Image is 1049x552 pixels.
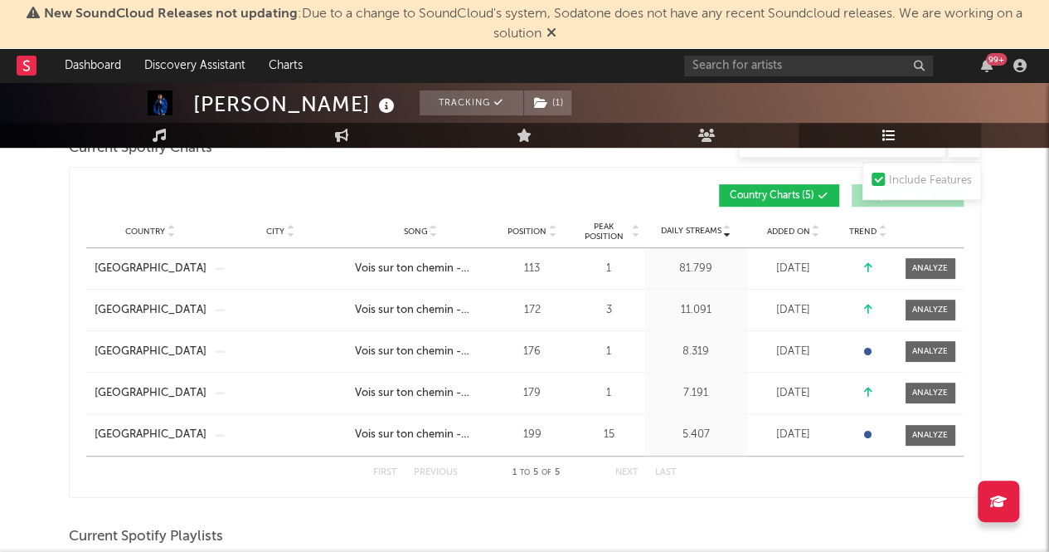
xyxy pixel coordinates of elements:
div: 199 [495,427,570,443]
div: 81.799 [648,261,744,277]
button: Next [615,468,639,477]
div: 1 [578,261,640,277]
div: 8.319 [648,344,744,360]
button: (1) [524,90,571,115]
a: [GEOGRAPHIC_DATA] [95,261,206,277]
button: Last [655,468,677,477]
button: Country Charts(5) [719,184,839,207]
div: 3 [578,302,640,319]
div: 1 5 5 [491,463,582,483]
span: Country Charts ( 5 ) [730,191,814,201]
div: 172 [495,302,570,319]
a: Vois sur ton chemin - Techno Mix [355,302,487,319]
button: First [373,468,397,477]
a: Vois sur ton chemin - Techno Mix [355,261,487,277]
span: City [266,227,284,237]
span: of [541,469,551,476]
div: 15 [578,427,640,443]
div: 176 [495,344,570,360]
button: Tracking [420,90,523,115]
span: Daily Streams [661,225,721,237]
div: [PERSON_NAME] [193,90,399,118]
span: Country [125,227,165,237]
span: New SoundCloud Releases not updating [44,7,298,21]
div: [DATE] [752,302,835,319]
div: 179 [495,385,570,402]
a: Charts [257,49,314,82]
button: Previous [414,468,458,477]
div: [DATE] [752,427,835,443]
div: 11.091 [648,302,744,319]
a: Dashboard [53,49,133,82]
button: City Charts(9) [852,184,964,207]
div: 7.191 [648,385,744,402]
a: Vois sur ton chemin - Techno Mix [355,344,487,360]
div: 1 [578,344,640,360]
span: Current Spotify Charts [69,139,212,159]
a: [GEOGRAPHIC_DATA] [95,385,206,402]
div: [DATE] [752,344,835,360]
div: [DATE] [752,385,835,402]
div: 99 + [986,53,1007,66]
span: Trend [849,227,877,237]
a: [GEOGRAPHIC_DATA] [95,302,206,319]
a: [GEOGRAPHIC_DATA] [95,344,206,360]
div: [DATE] [752,261,835,277]
span: : Due to a change to SoundCloud's system, Sodatone does not have any recent Soundcloud releases. ... [44,7,1022,41]
a: Discovery Assistant [133,49,257,82]
span: Added On [767,227,810,237]
span: Song [404,227,428,237]
div: 5.407 [648,427,744,443]
div: 113 [495,261,570,277]
a: [GEOGRAPHIC_DATA] [95,427,206,443]
a: Vois sur ton chemin - Techno Mix [355,385,487,402]
input: Search for artists [684,56,933,76]
span: ( 1 ) [523,90,572,115]
div: 1 [578,385,640,402]
span: Peak Position [578,222,630,242]
span: Position [508,227,546,237]
button: 99+ [981,59,993,72]
span: Dismiss [546,27,556,41]
div: Include Features [889,171,972,191]
span: Current Spotify Playlists [69,527,223,547]
a: Vois sur ton chemin - Techno Mix [355,427,487,443]
span: to [520,469,530,476]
